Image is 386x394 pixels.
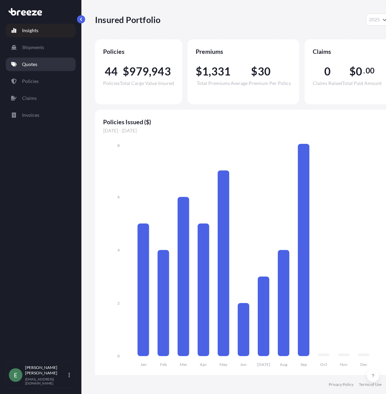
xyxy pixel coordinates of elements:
[120,81,174,86] span: Total Cargo Value Insured
[14,372,17,378] span: E
[103,81,120,86] span: Policies
[356,66,362,77] span: 0
[257,362,270,367] tspan: [DATE]
[251,66,257,77] span: $
[240,362,247,367] tspan: Jun
[6,91,76,105] a: Claims
[200,362,207,367] tspan: Apr
[6,24,76,37] a: Insights
[160,362,167,367] tspan: Feb
[313,81,342,86] span: Claims Raised
[22,78,39,85] p: Policies
[359,382,382,387] a: Terms of Use
[211,66,231,77] span: 331
[280,362,288,367] tspan: Aug
[103,47,174,56] span: Policies
[324,66,331,77] span: 0
[342,81,382,86] span: Total Paid Amount
[349,66,356,77] span: $
[340,362,348,367] tspan: Nov
[202,66,209,77] span: 1
[258,66,271,77] span: 30
[95,14,160,25] p: Insured Portfolio
[22,44,44,51] p: Shipments
[25,365,67,376] p: [PERSON_NAME] [PERSON_NAME]
[366,68,374,73] span: 00
[6,58,76,71] a: Quotes
[197,81,230,86] span: Total Premiums
[6,108,76,122] a: Invoices
[117,143,120,148] tspan: 8
[103,118,382,126] span: Policies Issued ($)
[320,362,327,367] tspan: Oct
[123,66,129,77] span: $
[196,66,202,77] span: $
[360,362,367,367] tspan: Dec
[140,362,147,367] tspan: Jan
[363,68,365,73] span: .
[6,41,76,54] a: Shipments
[22,95,37,102] p: Claims
[219,362,228,367] tspan: May
[103,127,382,134] span: [DATE] - [DATE]
[25,377,67,385] p: [EMAIL_ADDRESS][DOMAIN_NAME]
[129,66,149,77] span: 979
[105,66,118,77] span: 44
[117,247,120,253] tspan: 4
[301,362,307,367] tspan: Sep
[209,66,211,77] span: ,
[231,81,291,86] span: Average Premium Per Policy
[313,47,382,56] span: Claims
[329,382,353,387] a: Privacy Policy
[369,16,380,23] span: 2025
[117,301,120,306] tspan: 2
[196,47,291,56] span: Premiums
[151,66,171,77] span: 943
[6,74,76,88] a: Policies
[117,353,120,358] tspan: 0
[22,112,39,118] p: Invoices
[117,194,120,199] tspan: 6
[22,27,38,34] p: Insights
[149,66,151,77] span: ,
[180,362,187,367] tspan: Mar
[22,61,37,68] p: Quotes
